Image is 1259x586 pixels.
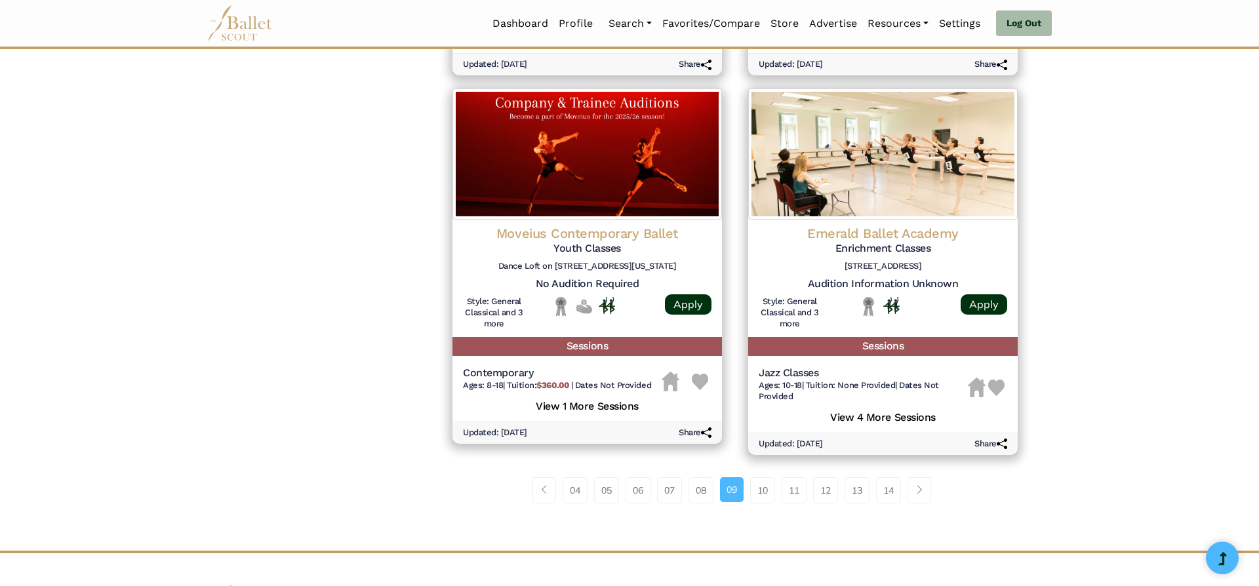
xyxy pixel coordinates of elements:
a: Search [603,10,657,37]
img: Local [553,296,569,317]
h6: Updated: [DATE] [759,59,823,70]
h6: Share [679,59,711,70]
img: Heart [988,380,1005,396]
h6: Updated: [DATE] [759,439,823,450]
h5: Audition Information Unknown [759,277,1007,291]
h5: Jazz Classes [759,366,968,380]
a: 11 [782,477,807,503]
h5: View 4 More Sessions [759,408,1007,425]
a: Resources [862,10,934,37]
a: Advertise [804,10,862,37]
a: Log Out [996,10,1052,37]
h5: Sessions [748,337,1018,356]
h6: | | [463,380,651,391]
b: $360.00 [536,380,569,390]
span: Tuition: [507,380,570,390]
span: Tuition: None Provided [806,380,895,390]
nav: Page navigation example [532,477,938,503]
img: Logo [452,88,722,220]
h5: Sessions [452,337,722,356]
h6: Style: General Classical and 3 more [759,296,821,330]
a: Settings [934,10,986,37]
h5: Youth Classes [463,242,711,256]
h6: Dance Loft on [STREET_ADDRESS][US_STATE] [463,261,711,272]
h5: Contemporary [463,366,651,380]
img: Local [860,296,877,317]
a: Favorites/Compare [657,10,765,37]
a: Dashboard [487,10,553,37]
a: 14 [876,477,901,503]
span: Dates Not Provided [759,380,939,401]
span: Dates Not Provided [575,380,651,390]
h6: [STREET_ADDRESS] [759,261,1007,272]
h6: Share [974,439,1007,450]
h5: Enrichment Classes [759,242,1007,256]
img: Logo [748,88,1018,220]
img: Housing Unavailable [662,372,679,391]
span: Ages: 10-18 [759,380,802,390]
a: Apply [665,294,711,315]
a: Store [765,10,804,37]
img: Housing Unavailable [968,378,986,397]
a: 13 [845,477,869,503]
a: 08 [689,477,713,503]
a: 05 [594,477,619,503]
img: No Financial Aid [576,296,592,317]
a: 09 [720,477,744,502]
h6: Share [974,59,1007,70]
h6: Updated: [DATE] [463,427,527,439]
a: 12 [813,477,838,503]
h4: Emerald Ballet Academy [759,225,1007,242]
span: Ages: 8-18 [463,380,503,390]
a: 07 [657,477,682,503]
a: 04 [563,477,588,503]
a: 06 [626,477,650,503]
a: 10 [750,477,775,503]
a: Profile [553,10,598,37]
img: In Person [883,297,900,314]
h6: Updated: [DATE] [463,59,527,70]
h5: No Audition Required [463,277,711,291]
img: Heart [692,374,708,390]
a: Apply [961,294,1007,315]
h5: View 1 More Sessions [463,397,711,414]
h6: | | [759,380,968,402]
h6: Share [679,427,711,439]
h6: Style: General Classical and 3 more [463,296,525,330]
h4: Moveius Contemporary Ballet [463,225,711,242]
img: In Person [599,297,615,314]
